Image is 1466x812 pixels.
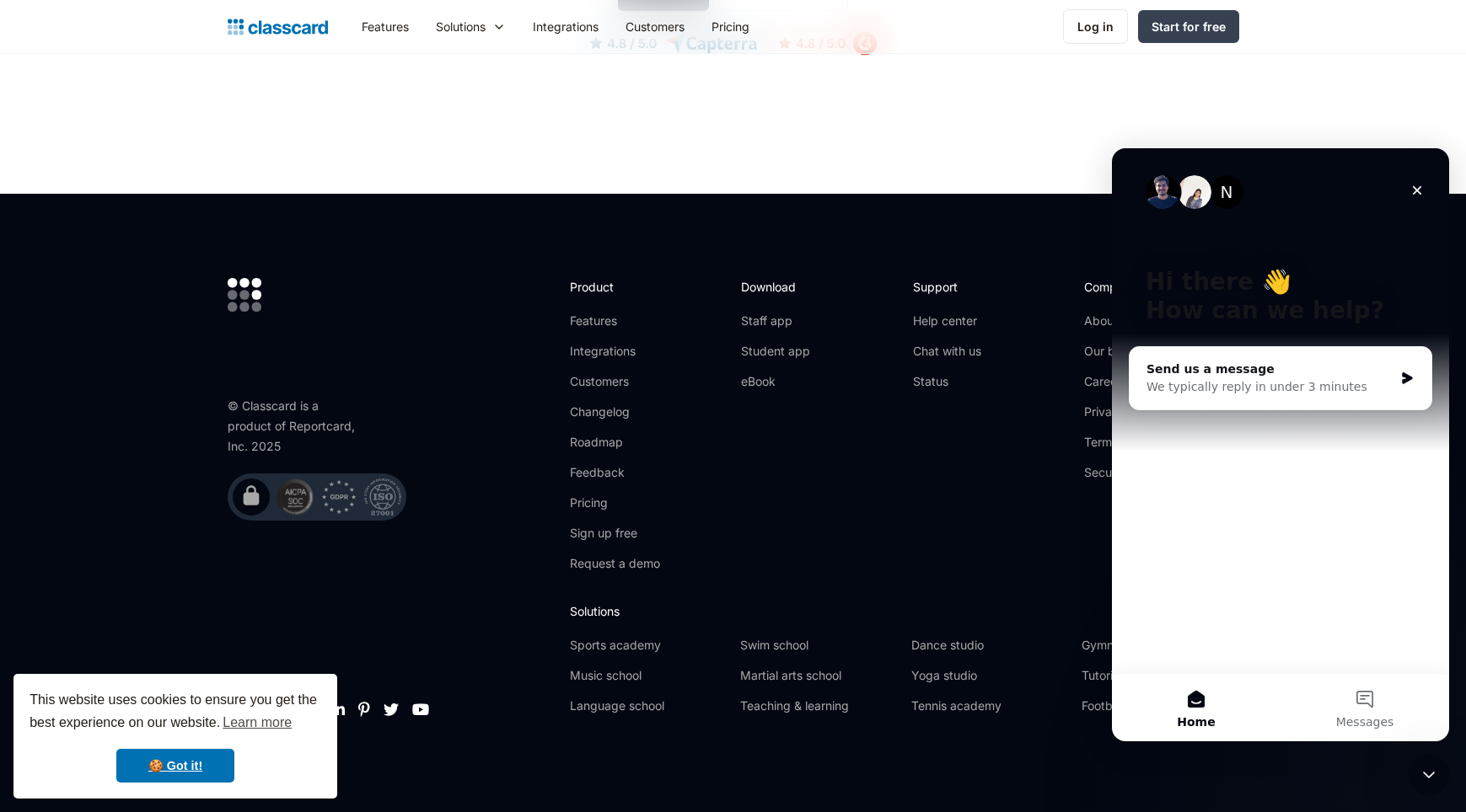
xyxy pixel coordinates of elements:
[519,8,612,45] a: Integrations
[1082,637,1238,654] a: Gymnastics
[422,8,519,45] div: Solutions
[913,373,981,390] a: Status
[740,637,897,654] a: Swim school
[570,278,660,296] h2: Product
[1084,373,1196,390] a: CareersWe're hiring!
[1409,755,1449,795] iframe: Intercom live chat
[331,701,345,718] a: 
[348,8,422,45] a: Features
[570,525,660,542] a: Sign up free
[570,637,727,654] a: Sports academy
[913,313,981,329] a: Help center
[570,434,660,451] a: Roadmap
[1112,148,1449,741] iframe: Intercom live chat
[911,637,1068,654] a: Dance studio
[1063,9,1128,44] a: Log in
[1084,434,1196,451] a: Terms
[740,667,897,684] a: Martial arts school
[1152,18,1226,35] div: Start for free
[30,690,321,735] span: This website uses cookies to ensure you get the best experience on our website.
[570,403,660,420] a: Changelog
[570,464,660,481] a: Feedback
[570,555,660,572] a: Request a demo
[911,697,1068,714] a: Tennis academy
[741,313,810,329] a: Staff app
[1084,278,1196,296] h2: Company
[570,494,660,511] a: Pricing
[913,343,981,360] a: Chat with us
[13,674,337,799] div: cookieconsent
[741,373,810,390] a: eBook
[116,749,234,783] a: dismiss cookie message
[1084,343,1196,360] a: Our blog
[570,343,660,360] a: Integrations
[1084,313,1196,329] a: About us
[612,8,698,45] a: Customers
[741,343,810,360] a: Student app
[228,15,328,39] a: home
[1082,697,1238,714] a: Football academy
[228,396,362,457] div: © Classcard is a product of Reportcard, Inc. 2025
[913,278,981,296] h2: Support
[911,667,1068,684] a: Yoga studio
[1084,403,1196,420] a: Privacy
[384,701,399,718] a: 
[741,278,810,296] h2: Download
[570,667,727,684] a: Music school
[570,697,727,714] a: Language school
[1077,18,1114,35] div: Log in
[412,701,429,718] a: 
[570,602,1238,620] h2: Solutions
[1084,464,1196,481] a: Security
[698,8,763,45] a: Pricing
[1082,667,1238,684] a: Tutoring
[436,18,486,35] div: Solutions
[570,313,660,329] a: Features
[740,697,897,714] a: Teaching & learning
[570,373,660,390] a: Customers
[1138,10,1239,43] a: Start for free
[358,701,370,718] a: 
[220,710,294,735] a: learn more about cookies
